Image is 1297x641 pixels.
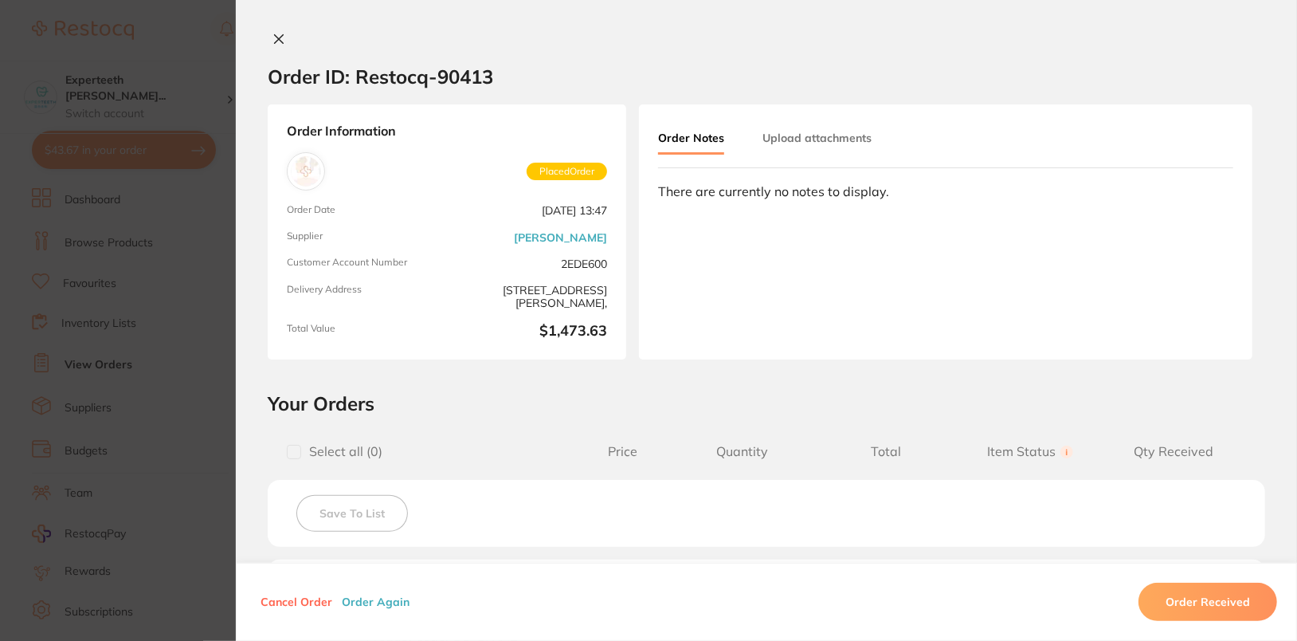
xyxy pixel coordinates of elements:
[1102,444,1246,459] span: Qty Received
[814,444,958,459] span: Total
[453,257,607,270] span: 2EDE600
[287,257,441,270] span: Customer Account Number
[1138,583,1277,621] button: Order Received
[658,124,724,155] button: Order Notes
[256,595,337,609] button: Cancel Order
[287,284,441,310] span: Delivery Address
[291,156,321,187] img: Henry Schein Halas
[268,65,493,88] h2: Order ID: Restocq- 90413
[527,163,607,180] span: Placed Order
[762,124,872,152] button: Upload attachments
[337,595,414,609] button: Order Again
[287,323,441,340] span: Total Value
[287,230,441,244] span: Supplier
[453,284,607,310] span: [STREET_ADDRESS][PERSON_NAME],
[287,204,441,218] span: Order Date
[268,391,1265,415] h2: Your Orders
[296,495,408,532] button: Save To List
[671,444,815,459] span: Quantity
[301,444,382,459] span: Select all ( 0 )
[574,444,670,459] span: Price
[453,204,607,218] span: [DATE] 13:47
[658,184,1233,199] div: There are currently no notes to display.
[287,124,607,140] strong: Order Information
[514,231,607,244] a: [PERSON_NAME]
[958,444,1103,459] span: Item Status
[453,323,607,340] b: $1,473.63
